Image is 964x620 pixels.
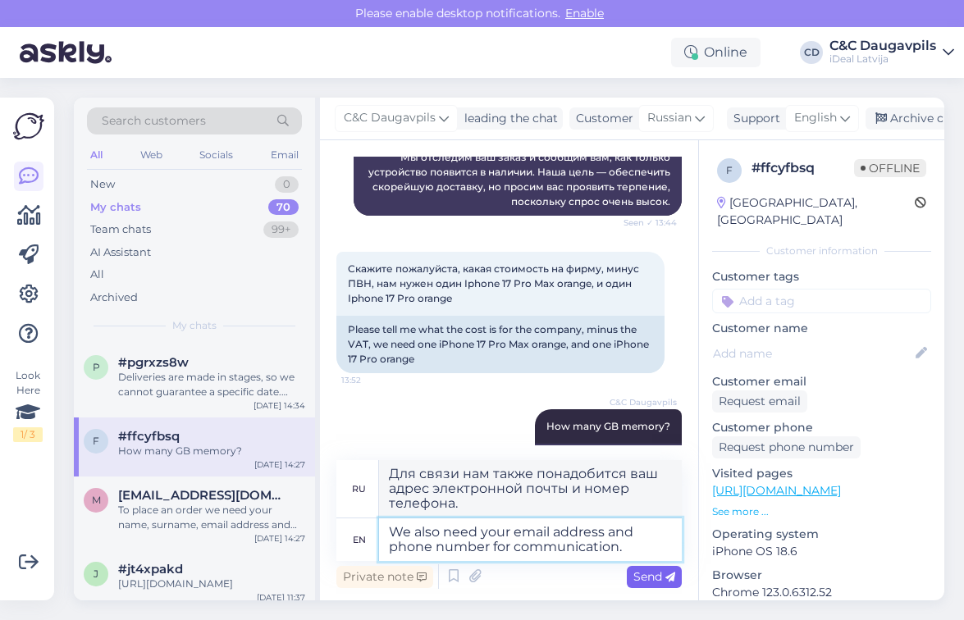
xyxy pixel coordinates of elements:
[137,144,166,166] div: Web
[94,568,98,580] span: j
[118,562,183,577] span: #jt4xpakd
[13,111,44,142] img: Askly Logo
[13,368,43,442] div: Look Here
[336,316,665,373] div: Please tell me what the cost is for the company, minus the VAT, we need one iPhone 17 Pro Max ora...
[118,370,305,399] div: Deliveries are made in stages, so we cannot guarantee a specific date. However, your order has be...
[353,526,366,554] div: en
[172,318,217,333] span: My chats
[829,39,954,66] a: C&C DaugavpilsiDeal Latvija
[267,144,302,166] div: Email
[712,567,931,584] p: Browser
[90,289,138,306] div: Archived
[118,488,289,503] span: malish1016@inbox.lv
[560,6,609,21] span: Enable
[727,110,780,127] div: Support
[712,504,931,519] p: See more ...
[854,159,926,177] span: Offline
[118,355,189,370] span: #pgrxzs8w
[712,483,841,498] a: [URL][DOMAIN_NAME]
[92,494,101,506] span: m
[712,320,931,337] p: Customer name
[794,109,837,127] span: English
[275,176,299,193] div: 0
[344,109,436,127] span: C&C Daugavpils
[118,444,305,458] div: How many GB memory?
[254,458,305,471] div: [DATE] 14:27
[615,217,677,229] span: Seen ✓ 13:44
[829,52,936,66] div: iDeal Latvija
[569,110,633,127] div: Customer
[102,112,206,130] span: Search customers
[800,41,823,64] div: CD
[90,267,104,283] div: All
[90,176,115,193] div: New
[118,577,305,591] div: [URL][DOMAIN_NAME]
[546,420,670,432] span: How many GB memory?
[671,38,761,67] div: Online
[93,435,99,447] span: f
[341,374,403,386] span: 13:52
[118,503,305,532] div: To place an order we need your name, surname, email address and phone number.
[752,158,854,178] div: # ffcyfbsq
[90,199,141,216] div: My chats
[712,244,931,258] div: Customer information
[712,390,807,413] div: Request email
[647,109,692,127] span: Russian
[93,361,100,373] span: p
[633,569,675,584] span: Send
[348,262,642,304] span: Скажите пожалуйста, какая стоимость на фирму, минус ПВН, нам нужен один Iphone 17 Pro Max orange,...
[712,419,931,436] p: Customer phone
[712,268,931,285] p: Customer tags
[90,244,151,261] div: AI Assistant
[87,144,106,166] div: All
[458,110,558,127] div: leading the chat
[379,460,682,517] textarea: Для связи нам также понадобится ваш адрес электронной почты и номер телефона.
[712,584,931,601] p: Chrome 123.0.6312.52
[257,591,305,604] div: [DATE] 11:37
[712,526,931,543] p: Operating system
[254,532,305,545] div: [DATE] 14:27
[13,427,43,442] div: 1 / 3
[712,543,931,560] p: iPhone OS 18.6
[712,436,861,458] div: Request phone number
[336,566,433,588] div: Private note
[118,429,180,444] span: #ffcyfbsq
[90,221,151,238] div: Team chats
[352,475,366,503] div: ru
[829,39,936,52] div: C&C Daugavpils
[535,444,682,472] div: Сколько ГБ памяти?
[610,396,677,408] span: C&C Daugavpils
[717,194,915,229] div: [GEOGRAPHIC_DATA], [GEOGRAPHIC_DATA]
[354,99,682,216] div: К сожалению, сейчас мы не можем назвать точную дату, поскольку поставки ограничены и зависят от A...
[268,199,299,216] div: 70
[196,144,236,166] div: Socials
[712,373,931,390] p: Customer email
[263,221,299,238] div: 99+
[379,518,682,561] textarea: We also need your email address and phone number for communication.
[712,465,931,482] p: Visited pages
[726,164,733,176] span: f
[712,289,931,313] input: Add a tag
[254,399,305,412] div: [DATE] 14:34
[713,344,912,362] input: Add name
